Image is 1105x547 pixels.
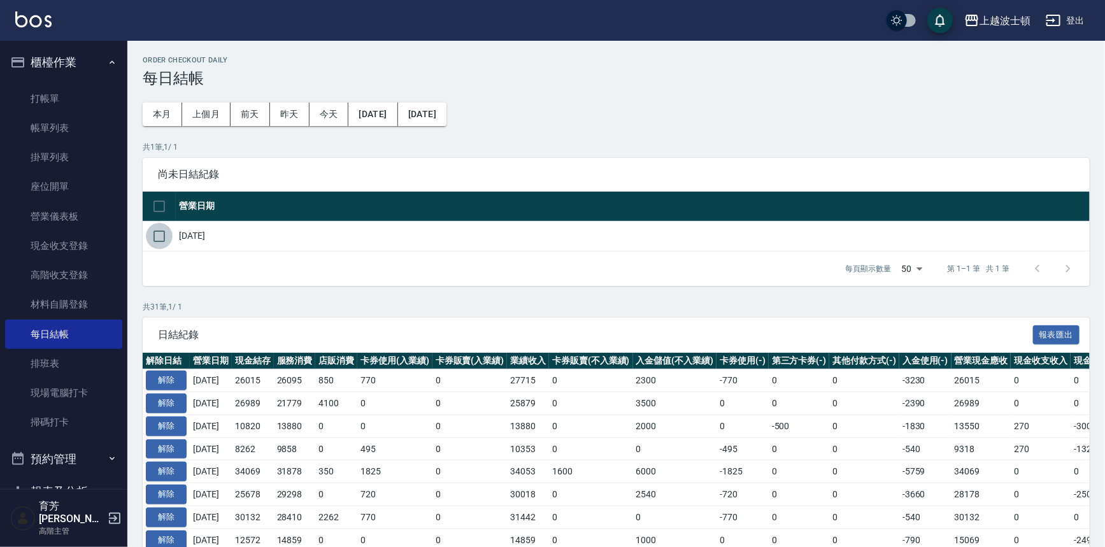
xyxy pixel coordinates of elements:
th: 解除日結 [143,353,190,369]
td: 0 [315,483,357,506]
td: 1825 [357,460,432,483]
button: 前天 [231,103,270,126]
a: 高階收支登錄 [5,260,122,290]
th: 營業現金應收 [952,353,1011,369]
td: 8262 [232,437,274,460]
button: 今天 [310,103,349,126]
td: 0 [1011,460,1071,483]
a: 掃碼打卡 [5,408,122,437]
td: -3660 [899,483,952,506]
td: 4100 [315,392,357,415]
td: 6000 [633,460,717,483]
td: 0 [829,415,899,437]
td: 0 [769,369,830,392]
img: Logo [15,11,52,27]
th: 營業日期 [190,353,232,369]
p: 第 1–1 筆 共 1 筆 [948,263,1009,274]
td: 0 [432,506,508,529]
button: 解除 [146,371,187,390]
td: 0 [549,437,633,460]
a: 現場電腦打卡 [5,378,122,408]
a: 材料自購登錄 [5,290,122,319]
td: 28410 [274,506,316,529]
button: 解除 [146,485,187,504]
td: 26095 [274,369,316,392]
a: 帳單列表 [5,113,122,143]
button: 解除 [146,439,187,459]
td: 9318 [952,437,1011,460]
h5: 育芳[PERSON_NAME] [39,500,104,525]
td: 770 [357,506,432,529]
td: 0 [633,506,717,529]
td: 26989 [952,392,1011,415]
td: [DATE] [190,437,232,460]
td: -3230 [899,369,952,392]
td: 30018 [507,483,549,506]
td: -540 [899,506,952,529]
td: 0 [549,506,633,529]
th: 卡券販賣(不入業績) [549,353,633,369]
td: 34069 [952,460,1011,483]
td: 0 [829,506,899,529]
td: [DATE] [176,221,1090,251]
button: 昨天 [270,103,310,126]
button: 解除 [146,394,187,413]
p: 共 31 筆, 1 / 1 [143,301,1090,313]
p: 每頁顯示數量 [846,263,892,274]
button: 上個月 [182,103,231,126]
th: 店販消費 [315,353,357,369]
td: [DATE] [190,460,232,483]
td: 13550 [952,415,1011,437]
td: 495 [357,437,432,460]
td: 0 [549,415,633,437]
td: 10353 [507,437,549,460]
th: 現金收支收入 [1011,353,1071,369]
td: 21779 [274,392,316,415]
th: 服務消費 [274,353,316,369]
span: 日結紀錄 [158,329,1033,341]
td: 0 [432,460,508,483]
button: [DATE] [398,103,446,126]
th: 其他付款方式(-) [829,353,899,369]
td: 3500 [633,392,717,415]
td: [DATE] [190,369,232,392]
td: 0 [716,415,769,437]
th: 入金使用(-) [899,353,952,369]
p: 共 1 筆, 1 / 1 [143,141,1090,153]
td: 27715 [507,369,549,392]
td: 0 [716,392,769,415]
td: 850 [315,369,357,392]
td: 9858 [274,437,316,460]
td: 2540 [633,483,717,506]
button: 解除 [146,508,187,527]
td: 270 [1011,437,1071,460]
div: 上越波士頓 [980,13,1030,29]
button: 解除 [146,462,187,481]
td: 13880 [274,415,316,437]
button: save [927,8,953,33]
button: 預約管理 [5,443,122,476]
td: 0 [1011,392,1071,415]
td: -1830 [899,415,952,437]
th: 業績收入 [507,353,549,369]
th: 入金儲值(不入業績) [633,353,717,369]
th: 卡券販賣(入業績) [432,353,508,369]
button: 上越波士頓 [959,8,1036,34]
td: 0 [432,437,508,460]
td: 0 [769,506,830,529]
img: Person [10,506,36,531]
a: 每日結帳 [5,320,122,349]
p: 高階主管 [39,525,104,537]
th: 現金結存 [232,353,274,369]
td: 28178 [952,483,1011,506]
td: 0 [1011,506,1071,529]
td: 25879 [507,392,549,415]
td: 0 [769,437,830,460]
td: 720 [357,483,432,506]
td: 2000 [633,415,717,437]
td: 0 [549,483,633,506]
td: -500 [769,415,830,437]
td: 270 [1011,415,1071,437]
td: 34053 [507,460,549,483]
td: 31878 [274,460,316,483]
